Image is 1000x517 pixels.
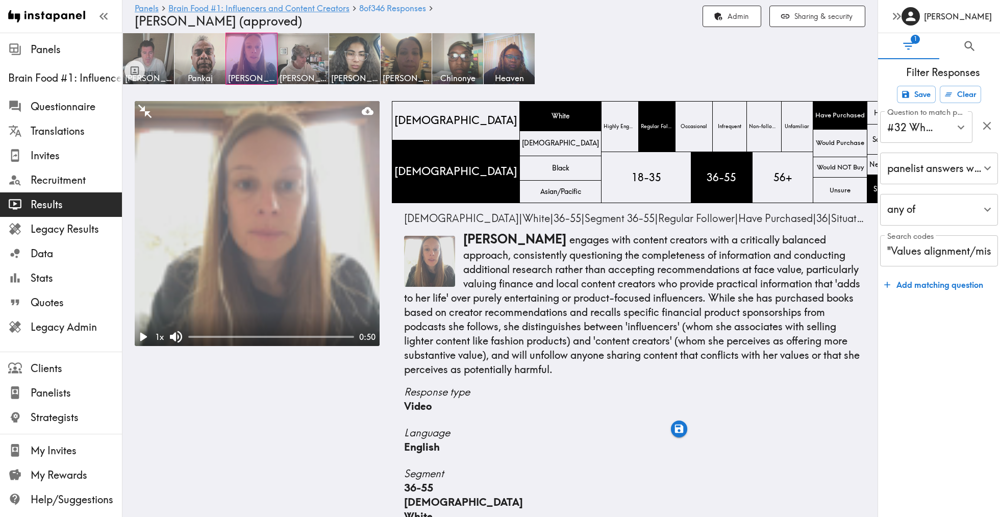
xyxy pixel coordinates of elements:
[31,468,122,482] span: My Rewards
[135,329,151,345] button: Play
[151,329,168,344] div: 1 x
[878,33,939,59] button: Filter Responses
[716,121,743,132] span: Infrequent
[522,212,554,225] span: |
[124,60,145,81] button: Toggle between responses and questions
[911,35,920,44] span: 1
[828,184,853,197] span: Unsure
[872,106,907,120] span: High Trust
[867,158,911,171] span: Neutral Trust
[404,236,455,287] img: Thumbnail
[831,212,883,225] span: |
[31,444,122,458] span: My Invites
[31,173,122,187] span: Recruitment
[371,4,426,12] span: 346 Responses
[816,212,828,225] span: 36
[953,119,969,135] button: Open
[887,107,967,118] label: Question to match panelists on
[404,212,519,225] span: [DEMOGRAPHIC_DATA]
[585,212,658,225] span: |
[484,33,535,85] a: Heaven
[813,109,867,122] span: Have Purchased
[705,168,738,187] span: 36-55
[135,4,159,14] a: Panels
[738,212,816,225] span: |
[404,466,865,481] span: Segment
[940,86,981,103] button: Clear all filters
[135,101,380,346] figure: MinimizePlay1xMute0:50
[432,33,484,85] a: Chinonye
[177,72,223,84] span: Pankaj
[639,121,676,132] span: Regular Follower
[31,410,122,425] span: Strategists
[31,222,122,236] span: Legacy Results
[886,65,1000,80] span: Filter Responses
[602,121,638,132] span: Highly Engaged
[870,133,908,146] span: Some Trust
[404,385,865,399] span: Response type
[880,153,998,184] div: panelist answers with
[783,121,811,132] span: Unfamiliar
[658,212,735,225] span: Regular Follower
[359,4,364,12] span: 8
[679,121,709,132] span: Occasional
[554,212,581,225] span: 36-55
[549,109,571,123] span: White
[871,182,907,196] span: Situational
[31,100,122,114] span: Questionnaire
[963,39,977,53] span: Search
[280,72,327,84] span: [PERSON_NAME]
[168,329,184,345] button: Mute
[8,71,122,85] span: Brain Food #1: Influencers and Content Creators
[880,194,998,226] div: any of
[924,11,992,22] h6: [PERSON_NAME]
[31,42,122,57] span: Panels
[354,331,380,342] div: 0:50
[125,72,172,84] span: [PERSON_NAME]
[404,426,865,440] span: Language
[814,136,866,150] span: Would Purchase
[404,231,865,377] p: engages with content creators with a critically balanced approach, consistently questioning the c...
[703,6,761,28] a: Admin
[880,275,987,295] button: Add matching question
[486,72,533,84] span: Heaven
[658,212,738,225] span: |
[585,212,655,225] span: Segment 36-55
[747,121,781,132] span: Non-follower
[404,212,522,225] span: |
[550,161,571,175] span: Black
[122,33,174,85] a: [PERSON_NAME]
[769,6,865,28] button: Sharing & security
[434,72,481,84] span: Chinonye
[31,493,122,507] span: Help/Suggestions
[31,296,122,310] span: Quotes
[174,33,226,85] a: Pankaj
[520,136,601,150] span: [DEMOGRAPHIC_DATA]
[31,361,122,376] span: Clients
[137,103,153,119] button: Minimize
[31,198,122,212] span: Results
[381,33,432,85] a: [PERSON_NAME]
[228,72,275,84] span: [PERSON_NAME]
[331,72,378,84] span: [PERSON_NAME]
[738,212,813,225] span: Have Purchased
[226,33,278,85] a: [PERSON_NAME]
[31,247,122,261] span: Data
[383,72,430,84] span: [PERSON_NAME]
[538,185,583,199] span: Asian/Pacific
[392,162,519,181] span: [DEMOGRAPHIC_DATA]
[404,496,523,508] span: [DEMOGRAPHIC_DATA]
[31,320,122,334] span: Legacy Admin
[554,212,585,225] span: |
[359,4,371,12] span: of
[31,149,122,163] span: Invites
[771,168,794,187] span: 56+
[31,124,122,138] span: Translations
[404,400,432,412] span: Video
[831,212,880,225] span: Situational
[392,111,519,130] span: [DEMOGRAPHIC_DATA]
[816,212,831,225] span: |
[329,33,381,85] a: [PERSON_NAME]
[463,231,566,247] span: [PERSON_NAME]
